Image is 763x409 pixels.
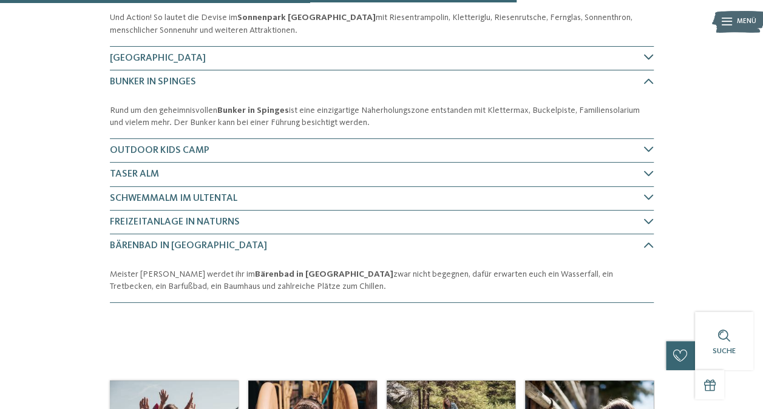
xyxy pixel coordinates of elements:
[110,169,159,179] span: Taser Alm
[237,13,376,22] strong: Sonnenpark [GEOGRAPHIC_DATA]
[255,270,393,279] strong: Bärenbad in [GEOGRAPHIC_DATA]
[110,194,237,203] span: Schwemmalm im Ultental
[110,53,206,63] span: [GEOGRAPHIC_DATA]
[110,146,209,155] span: Outdoor Kids Camp
[110,77,196,87] span: Bunker in Spinges
[713,347,736,355] span: Suche
[110,268,654,292] p: Meister [PERSON_NAME] werdet ihr im zwar nicht begegnen, dafür erwarten euch ein Wasserfall, ein ...
[110,241,267,251] span: Bärenbad in [GEOGRAPHIC_DATA]
[217,106,289,115] strong: Bunker in Spinges
[110,217,240,227] span: Freizeitanlage in Naturns
[110,104,654,129] p: Rund um den geheimnisvollen ist eine einzigartige Naherholungszone entstanden mit Klettermax, Buc...
[110,12,654,36] p: Und Action! So lautet die Devise im mit Riesentrampolin, Kletteriglu, Riesenrutsche, Fernglas, So...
